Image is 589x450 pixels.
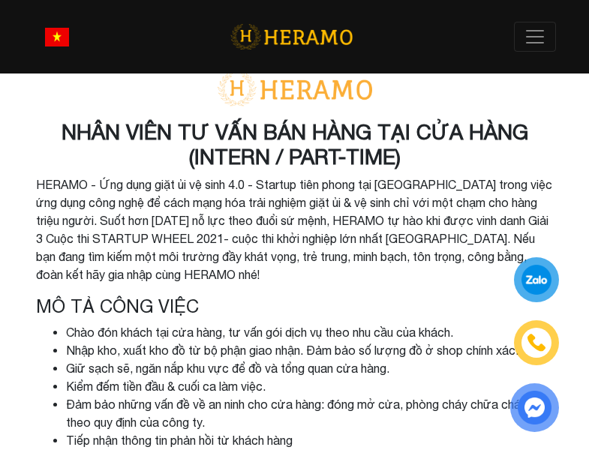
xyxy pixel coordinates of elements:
li: Chào đón khách tại cửa hàng, tư vấn gói dịch vụ theo nhu cầu của khách. [66,323,554,341]
li: Đảm bảo những vấn đề về an ninh cho cửa hàng: đóng mở cửa, phòng cháy chữa cháy,... theo quy định... [66,395,554,431]
h4: Mô tả công việc [36,295,554,317]
li: Kiểm đếm tiền đầu & cuối ca làm việc. [66,377,554,395]
li: Tiếp nhận thông tin phản hồi từ khách hàng [66,431,554,449]
img: logo-with-text.png [212,71,377,107]
a: phone-icon [515,321,558,364]
img: logo [230,22,353,52]
p: HERAMO - Ứng dụng giặt ủi vệ sinh 4.0 - Startup tiên phong tại [GEOGRAPHIC_DATA] trong việc ứng d... [36,175,554,283]
h3: NHÂN VIÊN TƯ VẤN BÁN HÀNG TẠI CỬA HÀNG (INTERN / PART-TIME) [36,119,554,169]
li: Nhập kho, xuất kho đồ từ bộ phận giao nhận. Đảm bảo số lượng đồ ở shop chính xác. [66,341,554,359]
img: vn-flag.png [45,28,69,46]
li: Giữ sạch sẽ, ngăn nắp khu vực để đồ và tổng quan cửa hàng. [66,359,554,377]
img: phone-icon [525,331,548,355]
